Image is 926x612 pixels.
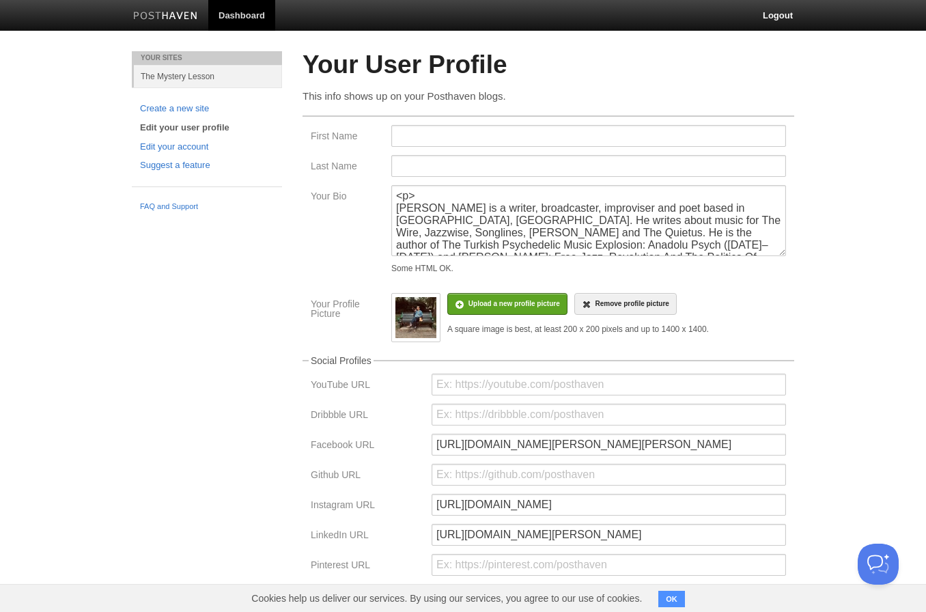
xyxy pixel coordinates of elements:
[391,264,786,273] div: Some HTML OK.
[311,440,423,453] label: Facebook URL
[311,500,423,513] label: Instagram URL
[311,380,423,393] label: YouTube URL
[311,161,383,174] label: Last Name
[432,464,786,486] input: Ex: https://github.com/posthaven
[468,300,560,307] span: Upload a new profile picture
[140,140,274,154] a: Edit your account
[432,434,786,456] input: Ex: https://facebook.com/posthaven
[140,158,274,173] a: Suggest a feature
[432,554,786,576] input: Ex: https://pinterest.com/posthaven
[134,65,282,87] a: The Mystery Lesson
[311,470,423,483] label: Github URL
[311,530,423,543] label: LinkedIn URL
[311,560,423,573] label: Pinterest URL
[432,404,786,426] input: Ex: https://dribbble.com/posthaven
[140,102,274,116] a: Create a new site
[238,585,656,612] span: Cookies help us deliver our services. By using our services, you agree to our use of cookies.
[432,374,786,395] input: Ex: https://youtube.com/posthaven
[858,544,899,585] iframe: Help Scout Beacon - Open
[311,191,383,204] label: Your Bio
[140,121,274,135] a: Edit your user profile
[432,494,786,516] input: Ex: https://instagram.com/posthaven
[311,410,423,423] label: Dribbble URL
[311,131,383,144] label: First Name
[574,293,677,315] a: Remove profile picture
[303,51,794,79] h2: Your User Profile
[391,185,786,256] textarea: <p> [PERSON_NAME] is a writer, broadcaster, improviser and poet based in [GEOGRAPHIC_DATA], [GEOG...
[303,89,794,103] p: This info shows up on your Posthaven blogs.
[140,201,274,213] a: FAQ and Support
[595,300,669,307] span: Remove profile picture
[658,591,685,607] button: OK
[432,524,786,546] input: Ex: https://linkedin.com/posthaven
[447,325,709,333] div: A square image is best, at least 200 x 200 pixels and up to 1400 x 1400.
[311,299,383,322] label: Your Profile Picture
[395,297,436,338] img: medium_78407994_10158522392491873_482397326776461081_n.jpg
[133,12,198,22] img: Posthaven-bar
[309,356,374,365] legend: Social Profiles
[132,51,282,65] li: Your Sites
